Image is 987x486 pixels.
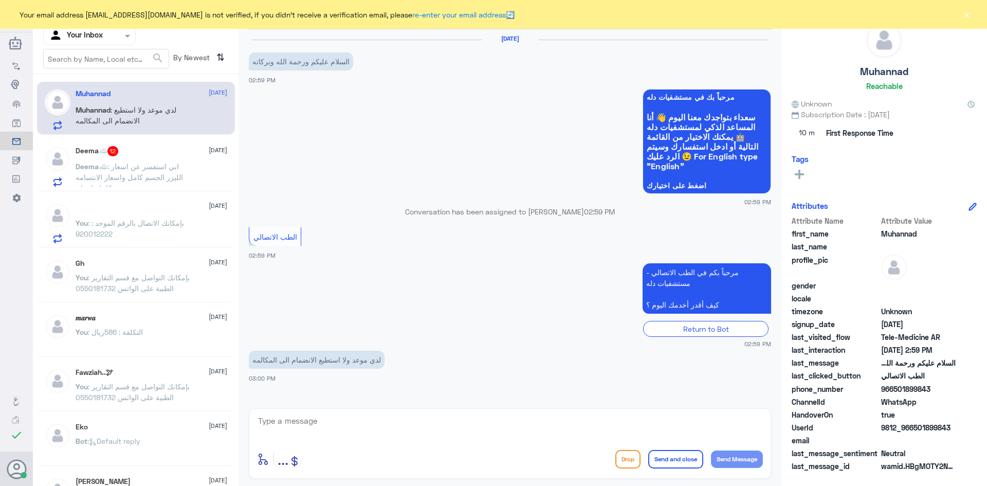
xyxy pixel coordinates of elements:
[881,228,956,239] span: Muhannad
[792,332,879,343] span: last_visited_flow
[209,201,227,210] span: [DATE]
[647,182,767,190] span: اضغط على اختيارك
[867,23,902,58] img: defaultAdmin.png
[792,357,879,368] span: last_message
[792,154,809,164] h6: Tags
[792,98,832,109] span: Unknown
[45,423,70,448] img: defaultAdmin.png
[792,280,879,291] span: gender
[76,273,88,282] span: You
[249,77,276,83] span: 02:59 PM
[20,9,515,20] span: Your email address [EMAIL_ADDRESS][DOMAIN_NAME] is not verified, if you didn't receive a verifica...
[961,9,972,20] button: ×
[10,429,23,441] i: check
[152,52,164,64] span: search
[860,66,908,78] h5: Muhannad
[744,339,771,348] span: 02:59 PM
[792,409,879,420] span: HandoverOn
[88,328,143,336] span: : التكلفة : 586ريال
[152,50,164,67] button: search
[792,293,879,304] span: locale
[76,477,131,486] h5: Mohammed ALRASHED
[648,450,703,469] button: Send and close
[249,351,385,369] p: 30/9/2025, 3:00 PM
[792,109,977,120] span: Subscription Date : [DATE]
[278,447,288,471] button: ...
[278,449,288,468] span: ...
[881,255,907,280] img: defaultAdmin.png
[792,228,879,239] span: first_name
[792,124,822,142] span: 10 m
[881,215,956,226] span: Attribute Value
[76,382,88,391] span: You
[711,451,763,468] button: Send Message
[792,370,879,381] span: last_clicked_button
[249,52,353,70] p: 30/9/2025, 2:59 PM
[866,81,903,91] h6: Reachable
[881,280,956,291] span: null
[76,423,88,431] h5: Eko
[647,112,767,171] span: سعداء بتواجدك معنا اليوم 👋 أنا المساعد الذكي لمستشفيات دله 🤖 يمكنك الاختيار من القائمة التالية أو...
[7,459,26,479] button: Avatar
[792,461,879,472] span: last_message_id
[209,258,227,267] span: [DATE]
[209,146,227,155] span: [DATE]
[45,203,70,228] img: defaultAdmin.png
[76,259,84,268] h5: Gh
[45,314,70,339] img: defaultAdmin.png
[216,49,225,66] i: ⇅
[792,201,828,210] h6: Attributes
[169,49,212,69] span: By Newest
[792,384,879,394] span: phone_number
[45,259,70,285] img: defaultAdmin.png
[881,332,956,343] span: Tele-Medicine AR
[792,345,879,355] span: last_interaction
[826,128,893,138] span: First Response Time
[249,206,771,217] p: Conversation has been assigned to [PERSON_NAME]
[76,105,176,125] span: : لدي موعد ولا استطيع الانضمام الى المكالمه
[792,241,879,252] span: last_name
[76,105,111,114] span: Muhannad
[643,321,769,337] div: Return to Bot
[76,368,113,377] h5: Fawziah..🕊
[792,422,879,433] span: UserId
[209,88,227,97] span: [DATE]
[45,368,70,394] img: defaultAdmin.png
[881,293,956,304] span: null
[881,357,956,368] span: السلام عليكم ورحمة الله وبركاته
[76,382,190,402] span: : بإمكانك التواصل مع قسم التقارير الطبية على الواتس 0550181732
[76,314,96,322] h5: 𝒎𝒂𝒓𝒘𝒂
[881,345,956,355] span: 2025-09-30T11:59:56.101Z
[584,207,615,216] span: 02:59 PM
[482,35,538,42] h6: [DATE]
[76,89,111,98] h5: Muhannad
[792,448,879,459] span: last_message_sentiment
[792,255,879,278] span: profile_pic
[792,435,879,446] span: email
[44,49,169,68] input: Search by Name, Local etc…
[209,421,227,430] span: [DATE]
[881,384,956,394] span: 966501899843
[209,312,227,321] span: [DATE]
[881,397,956,407] span: 2
[881,422,956,433] span: 9812_966501899843
[253,232,297,241] span: الطب الاتصالي
[881,306,956,317] span: Unknown
[643,263,771,314] p: 30/9/2025, 2:59 PM
[881,461,956,472] span: wamid.HBgMOTY2NTAxODk5ODQzFQIAEhgUM0EzNjBEQTdFODQ3MkNBNjE3Q0MA
[76,162,183,192] span: : ابي استفسر عن اسعار الليزر الجسم كامل واسعار الابتسامه كامله اسنان
[76,437,87,445] span: Bot
[615,450,641,469] button: Drop
[107,146,119,156] span: 12
[45,146,70,172] img: defaultAdmin.png
[76,146,119,156] h5: Deema☁️
[76,162,107,171] span: Deema☁️
[45,89,70,115] img: defaultAdmin.png
[76,328,88,336] span: You
[744,197,771,206] span: 02:59 PM
[647,93,767,101] span: مرحباً بك في مستشفيات دله
[792,306,879,317] span: timezone
[249,375,276,382] span: 03:00 PM
[249,252,276,259] span: 02:59 PM
[881,448,956,459] span: 0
